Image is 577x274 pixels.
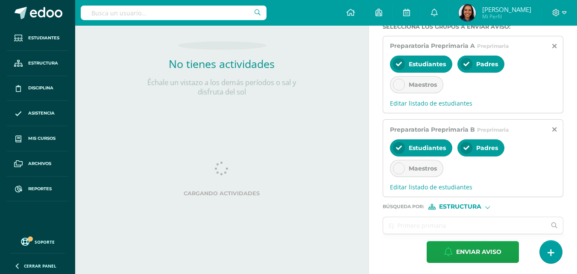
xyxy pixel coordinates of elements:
span: Reportes [28,186,52,192]
span: Disciplina [28,85,53,91]
span: Maestros [409,81,437,88]
span: Editar listado de estudiantes [390,99,556,107]
a: Disciplina [7,76,68,101]
span: Preprimaria [477,127,509,133]
span: Estudiantes [409,144,446,152]
span: Mis cursos [28,135,56,142]
p: Échale un vistazo a los demás períodos o sal y disfruta del sol [136,78,307,97]
input: Ej. Primero primaria [383,217,546,234]
span: Padres [476,144,498,152]
a: Estudiantes [7,26,68,51]
span: Preparatoria Preprimaria B [390,126,475,133]
span: Estudiantes [409,60,446,68]
a: Reportes [7,177,68,202]
label: Cargando actividades [92,190,351,197]
span: Soporte [35,239,55,245]
a: Archivos [7,151,68,177]
span: Preprimaria [477,43,509,49]
span: Estudiantes [28,35,59,41]
span: Estructura [28,60,58,67]
img: 3b703350f2497ad9bfe111adebf37143.png [459,4,476,21]
button: Enviar aviso [427,241,519,263]
a: Estructura [7,51,68,76]
a: Mis cursos [7,126,68,151]
a: Soporte [10,236,65,247]
span: Cerrar panel [24,263,56,269]
span: Búsqueda por : [383,204,424,209]
a: Asistencia [7,101,68,126]
span: Estructura [439,204,481,209]
h2: No tienes actividades [136,56,307,71]
input: Busca un usuario... [81,6,267,20]
span: Maestros [409,165,437,172]
div: [object Object] [428,204,492,210]
label: Selecciona los grupos a enviar aviso : [383,24,563,30]
span: Preparatoria Preprimaria A [390,42,475,50]
span: Archivos [28,160,51,167]
span: Enviar aviso [456,242,501,262]
span: Mi Perfil [482,13,531,20]
span: Padres [476,60,498,68]
span: [PERSON_NAME] [482,5,531,14]
span: Asistencia [28,110,55,117]
span: Editar listado de estudiantes [390,183,556,191]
